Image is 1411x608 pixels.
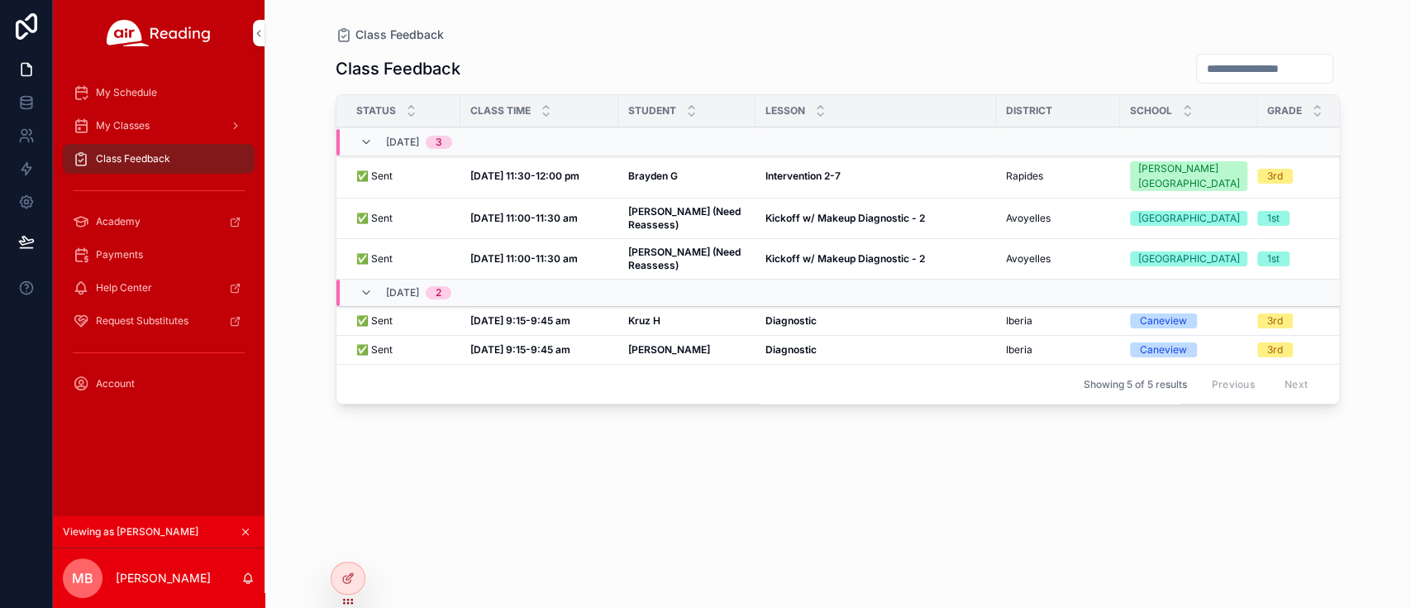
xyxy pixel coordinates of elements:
[63,144,255,174] a: Class Feedback
[96,314,188,328] span: Request Substitutes
[628,314,660,327] strong: Kruz H
[1130,251,1247,266] a: [GEOGRAPHIC_DATA]
[765,104,805,117] span: Lesson
[355,26,444,43] span: Class Feedback
[470,314,608,328] a: [DATE] 9:15-9:45 am
[1138,161,1240,191] div: [PERSON_NAME][GEOGRAPHIC_DATA]
[765,212,986,225] a: Kickoff w/ Makeup Diagnostic - 2
[356,343,393,357] span: ✅ Sent
[336,57,460,80] h1: Class Feedback
[1006,343,1032,357] span: Iberia
[1267,251,1280,266] div: 1st
[1006,104,1052,117] span: District
[96,119,150,132] span: My Classes
[356,252,393,266] span: ✅ Sent
[628,205,746,232] a: [PERSON_NAME] (Need Reassess)
[628,246,743,271] strong: [PERSON_NAME] (Need Reassess)
[63,78,255,108] a: My Schedule
[470,314,570,327] strong: [DATE] 9:15-9:45 am
[53,66,265,420] div: scrollable content
[765,314,986,328] a: Diagnostic
[96,152,170,165] span: Class Feedback
[107,20,211,46] img: App logo
[1267,104,1302,117] span: Grade
[1140,342,1187,357] div: Caneview
[765,252,925,265] strong: Kickoff w/ Makeup Diagnostic - 2
[96,86,157,99] span: My Schedule
[1006,314,1110,328] a: Iberia
[96,215,141,228] span: Academy
[470,212,608,225] a: [DATE] 11:00-11:30 am
[1257,251,1383,266] a: 1st
[1006,212,1051,225] span: Avoyelles
[436,136,442,149] div: 3
[1130,211,1247,226] a: [GEOGRAPHIC_DATA]
[116,570,211,586] p: [PERSON_NAME]
[356,314,393,328] span: ✅ Sent
[1138,211,1240,226] div: [GEOGRAPHIC_DATA]
[765,343,817,356] strong: Diagnostic
[470,252,578,265] strong: [DATE] 11:00-11:30 am
[96,248,143,261] span: Payments
[63,525,198,539] span: Viewing as [PERSON_NAME]
[470,343,570,356] strong: [DATE] 9:15-9:45 am
[470,212,578,224] strong: [DATE] 11:00-11:30 am
[1267,314,1283,328] div: 3rd
[356,252,450,266] a: ✅ Sent
[628,246,746,272] a: [PERSON_NAME] (Need Reassess)
[470,170,579,182] strong: [DATE] 11:30-12:00 pm
[72,568,93,588] span: MB
[1267,211,1280,226] div: 1st
[1130,342,1247,357] a: Caneview
[356,170,393,183] span: ✅ Sent
[470,170,608,183] a: [DATE] 11:30-12:00 pm
[1083,378,1186,391] span: Showing 5 of 5 results
[356,170,450,183] a: ✅ Sent
[765,343,986,357] a: Diagnostic
[1006,212,1110,225] a: Avoyelles
[628,205,743,231] strong: [PERSON_NAME] (Need Reassess)
[765,170,986,183] a: Intervention 2-7
[628,343,746,357] a: [PERSON_NAME]
[1006,252,1051,266] span: Avoyelles
[63,207,255,237] a: Academy
[1257,211,1383,226] a: 1st
[765,212,925,224] strong: Kickoff w/ Makeup Diagnostic - 2
[356,343,450,357] a: ✅ Sent
[470,104,531,117] span: Class Time
[356,104,396,117] span: Status
[1006,252,1110,266] a: Avoyelles
[96,377,135,390] span: Account
[386,286,419,299] span: [DATE]
[1006,314,1032,328] span: Iberia
[63,240,255,270] a: Payments
[63,369,255,399] a: Account
[628,170,746,183] a: Brayden G
[1267,342,1283,357] div: 3rd
[1130,161,1247,191] a: [PERSON_NAME][GEOGRAPHIC_DATA]
[356,212,450,225] a: ✅ Sent
[63,273,255,303] a: Help Center
[1006,343,1110,357] a: Iberia
[628,314,746,328] a: Kruz H
[356,212,393,225] span: ✅ Sent
[1257,169,1383,184] a: 3rd
[96,281,152,294] span: Help Center
[1130,104,1172,117] span: School
[1006,170,1110,183] a: Rapides
[336,26,444,43] a: Class Feedback
[765,170,841,182] strong: Intervention 2-7
[470,252,608,266] a: [DATE] 11:00-11:30 am
[765,252,986,266] a: Kickoff w/ Makeup Diagnostic - 2
[1257,342,1383,357] a: 3rd
[63,306,255,336] a: Request Substitutes
[386,136,419,149] span: [DATE]
[356,314,450,328] a: ✅ Sent
[1257,314,1383,328] a: 3rd
[1140,314,1187,328] div: Caneview
[628,343,710,356] strong: [PERSON_NAME]
[1138,251,1240,266] div: [GEOGRAPHIC_DATA]
[1130,314,1247,328] a: Caneview
[765,314,817,327] strong: Diagnostic
[628,104,676,117] span: Student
